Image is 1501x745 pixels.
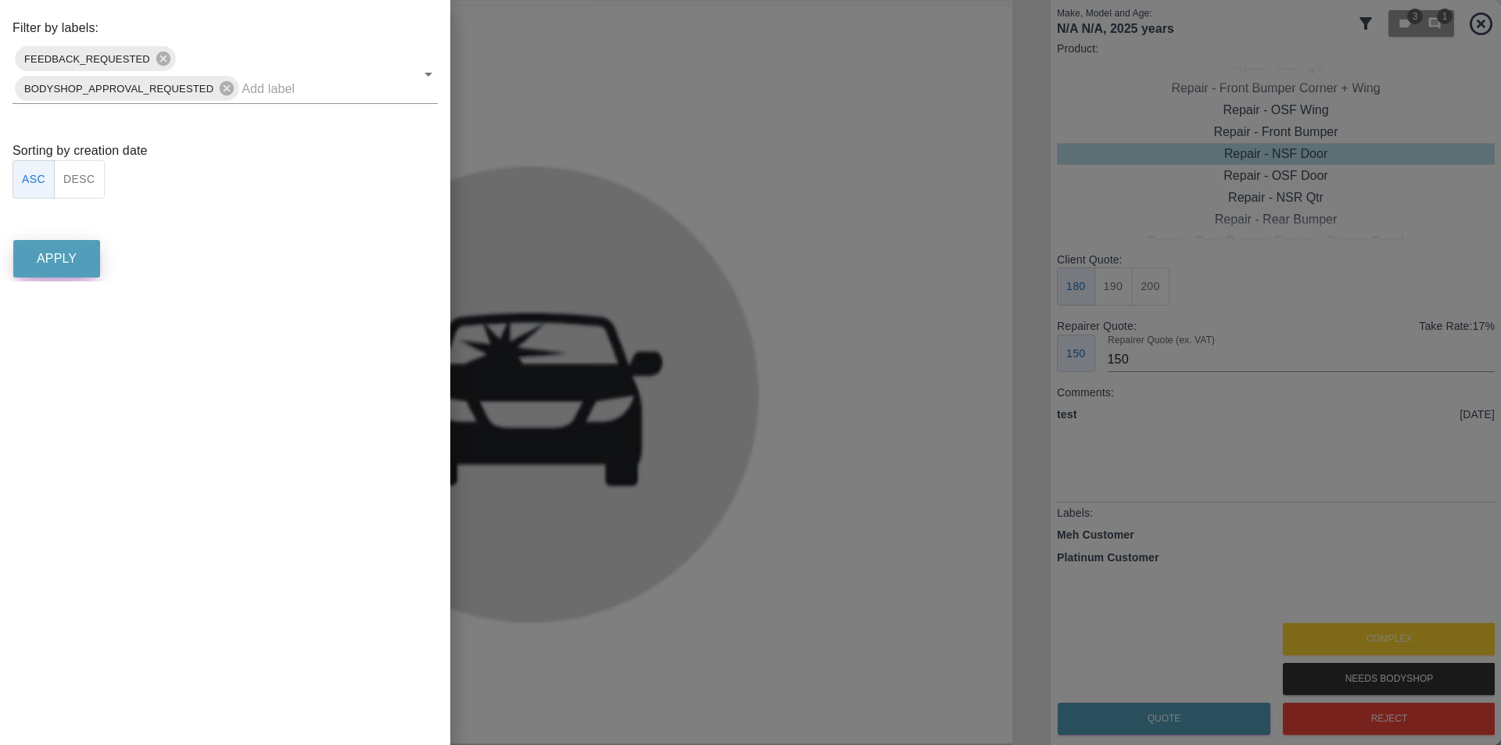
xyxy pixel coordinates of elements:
[15,46,176,71] div: FEEDBACK_REQUESTED
[13,160,55,199] button: ASC
[15,76,239,101] div: BODYSHOP_APPROVAL_REQUESTED
[15,50,159,68] span: FEEDBACK_REQUESTED
[13,240,100,278] button: Apply
[13,19,99,38] p: Filter by labels:
[54,160,105,199] button: DESC
[15,80,223,98] span: BODYSHOP_APPROVAL_REQUESTED
[13,141,438,160] p: Sorting by creation date
[242,77,394,101] input: Add label
[37,249,77,268] p: Apply
[417,63,439,85] button: Open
